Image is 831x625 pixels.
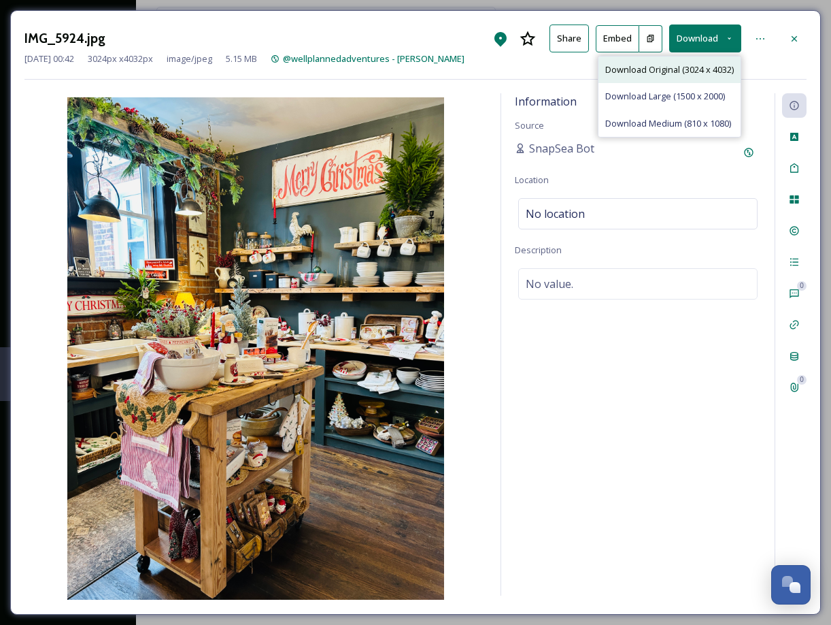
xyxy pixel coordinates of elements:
[549,25,589,52] button: Share
[605,117,731,130] span: Download Medium (810 x 1080)
[88,52,153,65] span: 3024 px x 4032 px
[526,276,573,292] span: No value.
[515,94,577,109] span: Information
[515,174,549,186] span: Location
[24,97,487,600] img: local-6715-IMG_5924.jpg.jpg
[797,281,807,291] div: 0
[605,63,734,76] span: Download Original (3024 x 4032)
[526,206,585,222] span: No location
[226,52,257,65] span: 5.15 MB
[24,52,74,65] span: [DATE] 00:42
[605,90,725,103] span: Download Large (1500 x 2000)
[167,52,212,65] span: image/jpeg
[596,25,639,52] button: Embed
[669,25,741,52] button: Download
[515,119,544,131] span: Source
[515,244,562,256] span: Description
[771,565,811,605] button: Open Chat
[24,29,105,48] h3: IMG_5924.jpg
[283,52,464,65] span: @wellplannedadventures - [PERSON_NAME]
[797,375,807,385] div: 0
[529,140,594,157] span: SnapSea Bot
